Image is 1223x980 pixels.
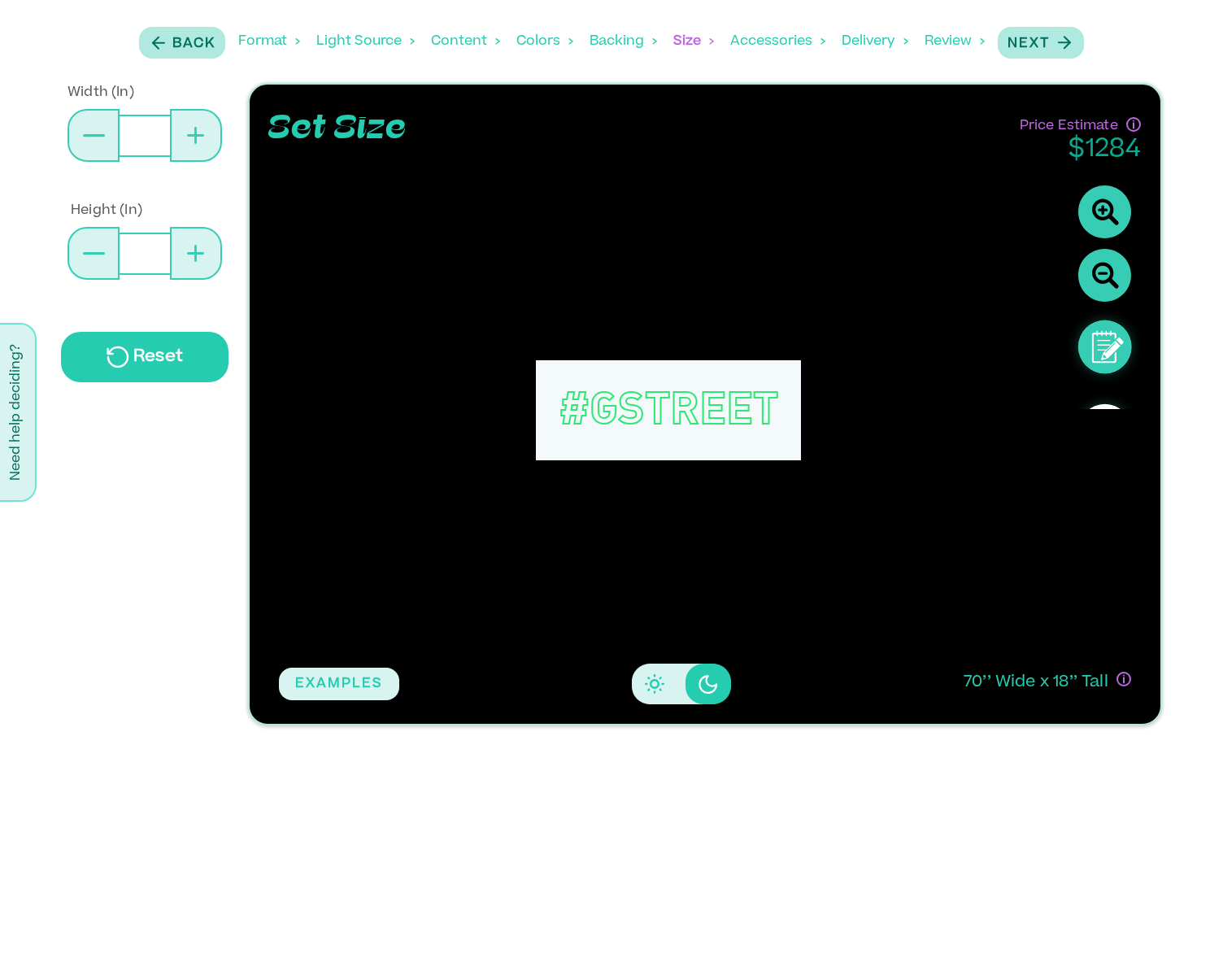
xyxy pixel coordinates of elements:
[269,104,406,153] p: Set Size
[133,345,183,369] p: Reset
[1116,672,1131,686] div: If you have questions about size, or if you can’t design exactly what you want here, no worries! ...
[536,360,801,460] div: #GSTREET
[673,16,714,67] div: Size
[172,34,215,54] p: Back
[964,672,1108,695] p: 70 ’’ Wide x 18 ’’ Tall
[632,664,731,704] div: Disabled elevation buttons
[1008,34,1050,54] p: Next
[316,16,415,67] div: Light Source
[925,16,985,67] div: Review
[842,16,908,67] div: Delivery
[67,83,228,102] p: Width (In)
[1142,902,1223,980] iframe: Chat Widget
[998,27,1084,59] button: Next
[431,16,500,67] div: Content
[1126,117,1141,132] div: Have questions about pricing or just need a human touch? Go through the process and submit an inq...
[71,201,228,220] p: Height (In)
[1020,136,1141,165] p: $ 1284
[590,16,657,67] div: Backing
[1020,112,1118,136] p: Price Estimate
[730,16,825,67] div: Accessories
[238,16,300,67] div: Format
[139,27,225,59] button: Back
[279,668,399,700] button: EXAMPLES
[516,16,573,67] div: Colors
